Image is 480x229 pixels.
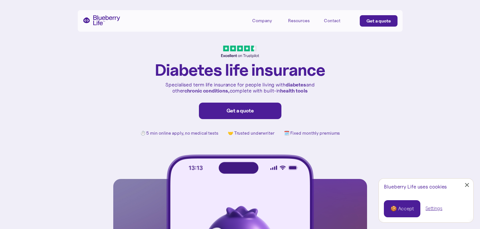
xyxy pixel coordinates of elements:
div: Contact [324,18,340,23]
div: Resources [288,18,310,23]
a: 🍪 Accept [384,200,420,217]
div: Get a quote [206,108,275,114]
strong: health tools [280,87,308,94]
strong: chronic conditions, [184,87,229,94]
a: Get a quote [199,103,281,119]
div: Resources [288,15,317,26]
div: Company [252,15,281,26]
p: Specialised term life insurance for people living with and other complete with built-in [164,82,316,94]
div: Blueberry Life uses cookies [384,184,468,190]
a: Settings [425,205,442,212]
a: Close Cookie Popup [461,179,473,191]
div: 🍪 Accept [391,205,414,212]
p: ⏱️ 5 min online apply, no medical tests [140,130,218,136]
p: 🤝 Trusted underwriter [228,130,274,136]
p: 🗓️ Fixed monthly premiums [284,130,340,136]
a: Get a quote [360,15,398,27]
strong: diabetes [286,81,306,88]
h1: Diabetes life insurance [155,61,325,79]
div: Company [252,18,272,23]
a: Contact [324,15,352,26]
a: home [83,15,120,25]
div: Get a quote [366,18,391,24]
